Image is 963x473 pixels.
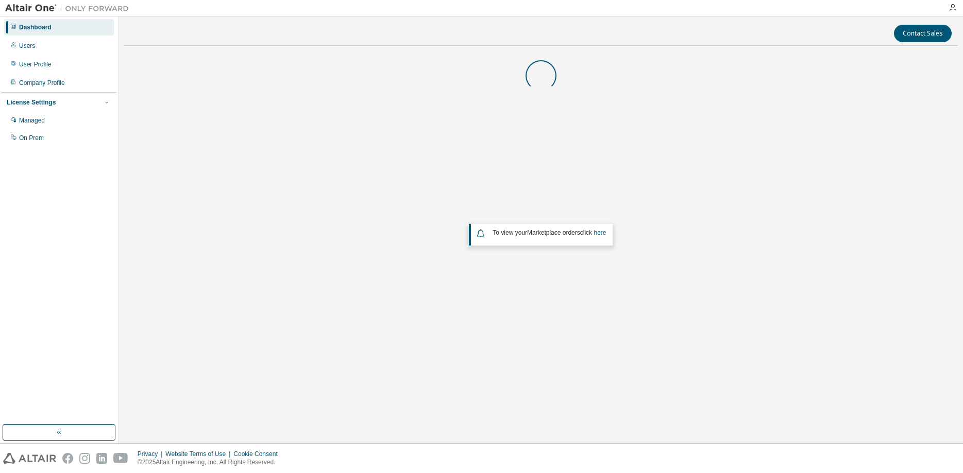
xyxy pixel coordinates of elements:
[62,453,73,464] img: facebook.svg
[19,60,52,68] div: User Profile
[7,98,56,107] div: License Settings
[113,453,128,464] img: youtube.svg
[594,229,606,236] a: here
[96,453,107,464] img: linkedin.svg
[3,453,56,464] img: altair_logo.svg
[527,229,580,236] em: Marketplace orders
[19,116,45,125] div: Managed
[79,453,90,464] img: instagram.svg
[233,450,283,458] div: Cookie Consent
[19,23,52,31] div: Dashboard
[894,25,952,42] button: Contact Sales
[5,3,134,13] img: Altair One
[19,42,35,50] div: Users
[19,79,65,87] div: Company Profile
[19,134,44,142] div: On Prem
[138,450,165,458] div: Privacy
[165,450,233,458] div: Website Terms of Use
[138,458,284,467] p: © 2025 Altair Engineering, Inc. All Rights Reserved.
[493,229,606,236] span: To view your click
